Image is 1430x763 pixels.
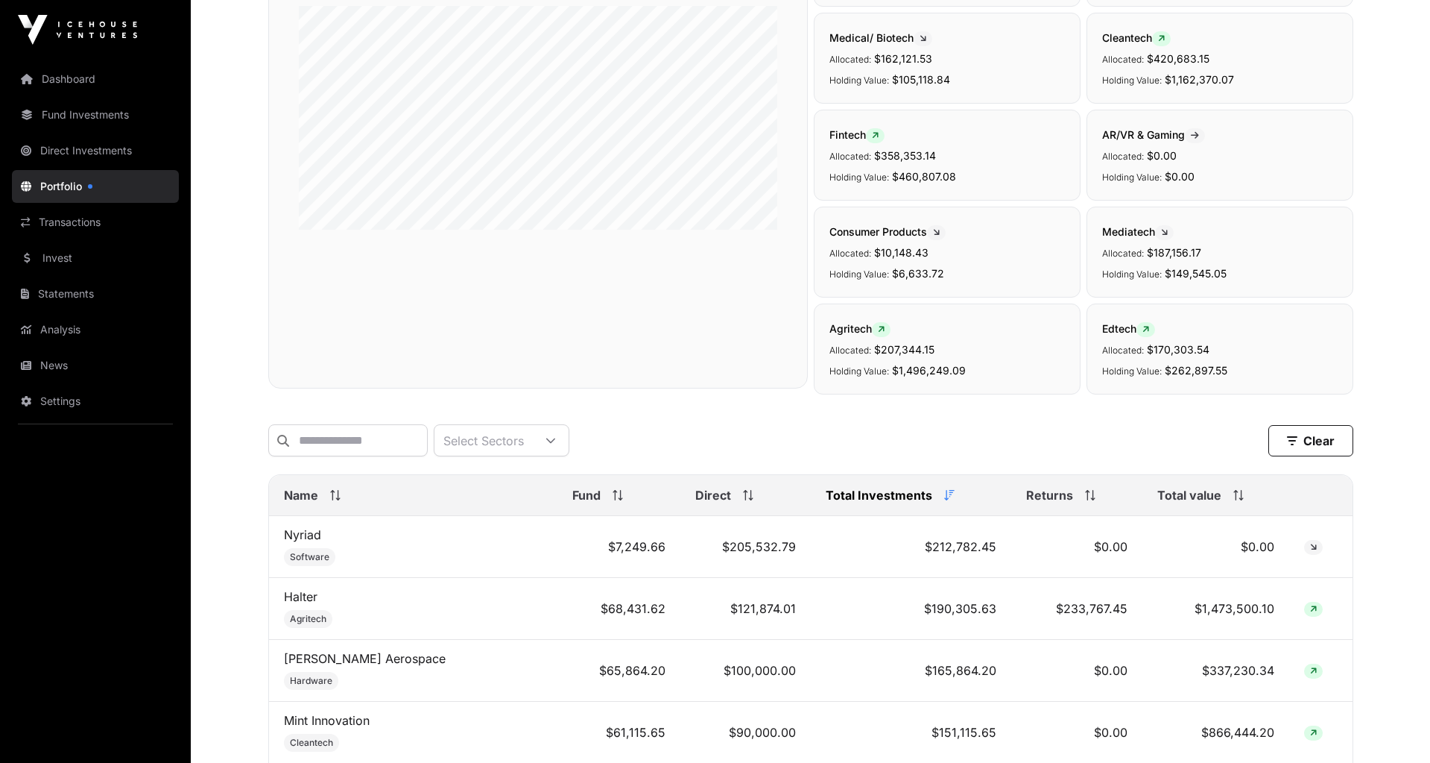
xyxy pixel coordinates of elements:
[892,170,956,183] span: $460,807.08
[12,242,179,274] a: Invest
[829,31,932,44] span: Medical/ Biotech
[290,737,333,749] span: Cleantech
[284,589,317,604] a: Halter
[874,246,928,259] span: $10,148.43
[874,149,936,162] span: $358,353.14
[557,516,680,578] td: $7,249.66
[1142,640,1289,702] td: $337,230.34
[1147,52,1209,65] span: $420,683.15
[290,675,332,687] span: Hardware
[680,640,812,702] td: $100,000.00
[1102,54,1144,65] span: Allocated:
[12,170,179,203] a: Portfolio
[1026,486,1073,504] span: Returns
[829,365,889,377] span: Holding Value:
[12,349,179,382] a: News
[826,486,932,504] span: Total Investments
[1165,73,1234,86] span: $1,162,370.07
[290,551,329,563] span: Software
[829,269,889,280] span: Holding Value:
[1147,343,1209,356] span: $170,303.54
[874,343,934,356] span: $207,344.15
[12,63,179,95] a: Dashboard
[1102,269,1162,280] span: Holding Value:
[1147,149,1177,162] span: $0.00
[892,73,950,86] span: $105,118.84
[811,640,1011,702] td: $165,864.20
[1142,516,1289,578] td: $0.00
[284,651,446,666] a: [PERSON_NAME] Aerospace
[1157,486,1221,504] span: Total value
[12,206,179,239] a: Transactions
[1268,425,1353,456] button: Clear
[1102,322,1155,335] span: Edtech
[1102,172,1162,183] span: Holding Value:
[1102,345,1144,356] span: Allocated:
[12,313,179,346] a: Analysis
[829,151,871,162] span: Allocated:
[1102,248,1144,259] span: Allocated:
[1011,578,1142,640] td: $233,767.45
[811,578,1011,640] td: $190,305.63
[557,578,680,640] td: $68,431.62
[12,385,179,418] a: Settings
[284,713,370,728] a: Mint Innovation
[695,486,731,504] span: Direct
[1102,31,1171,44] span: Cleantech
[1165,364,1227,377] span: $262,897.55
[1102,128,1205,141] span: AR/VR & Gaming
[1011,516,1142,578] td: $0.00
[892,364,966,377] span: $1,496,249.09
[680,516,812,578] td: $205,532.79
[829,172,889,183] span: Holding Value:
[892,267,944,280] span: $6,633.72
[434,425,533,456] div: Select Sectors
[829,225,946,238] span: Consumer Products
[874,52,932,65] span: $162,121.53
[680,578,812,640] td: $121,874.01
[1102,151,1144,162] span: Allocated:
[829,248,871,259] span: Allocated:
[1142,578,1289,640] td: $1,473,500.10
[557,640,680,702] td: $65,864.20
[1102,225,1174,238] span: Mediatech
[284,486,318,504] span: Name
[829,128,885,141] span: Fintech
[1165,170,1195,183] span: $0.00
[1147,246,1201,259] span: $187,156.17
[12,134,179,167] a: Direct Investments
[829,54,871,65] span: Allocated:
[18,15,137,45] img: Icehouse Ventures Logo
[811,516,1011,578] td: $212,782.45
[12,98,179,131] a: Fund Investments
[1165,267,1227,280] span: $149,545.05
[829,345,871,356] span: Allocated:
[572,486,601,504] span: Fund
[829,75,889,86] span: Holding Value:
[1355,691,1430,763] iframe: Chat Widget
[12,277,179,310] a: Statements
[1102,75,1162,86] span: Holding Value:
[829,322,890,335] span: Agritech
[1102,365,1162,377] span: Holding Value:
[284,527,321,542] a: Nyriad
[290,613,326,625] span: Agritech
[1011,640,1142,702] td: $0.00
